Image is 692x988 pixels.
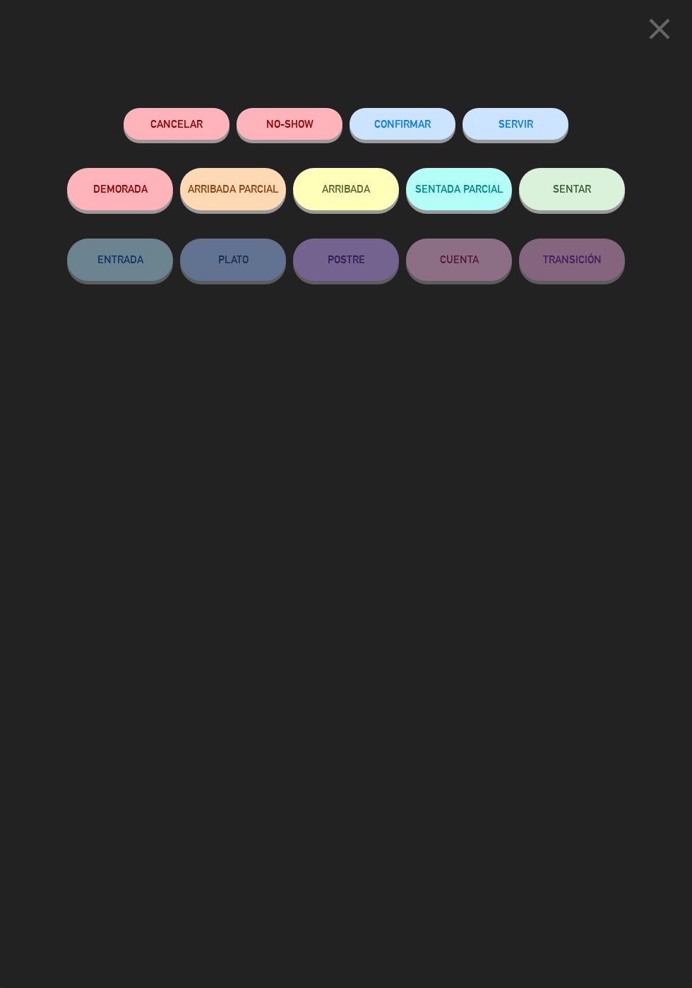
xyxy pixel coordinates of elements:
[553,183,591,195] span: SENTAR
[350,108,455,140] button: CONFIRMAR
[638,11,681,52] button: close
[67,239,173,281] button: ENTRADA
[642,11,677,47] i: close
[180,168,286,210] button: ARRIBADA PARCIAL
[406,239,512,281] button: CUENTA
[293,168,399,210] button: ARRIBADA
[463,108,568,140] button: SERVIR
[374,118,431,130] span: CONFIRMAR
[188,183,279,195] span: ARRIBADA PARCIAL
[180,239,286,281] button: PLATO
[124,108,229,140] button: Cancelar
[519,239,625,281] button: TRANSICIÓN
[237,108,342,140] button: NO-SHOW
[293,239,399,281] button: POSTRE
[406,168,512,210] button: SENTADA PARCIAL
[67,168,173,210] button: DEMORADA
[519,168,625,210] button: SENTAR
